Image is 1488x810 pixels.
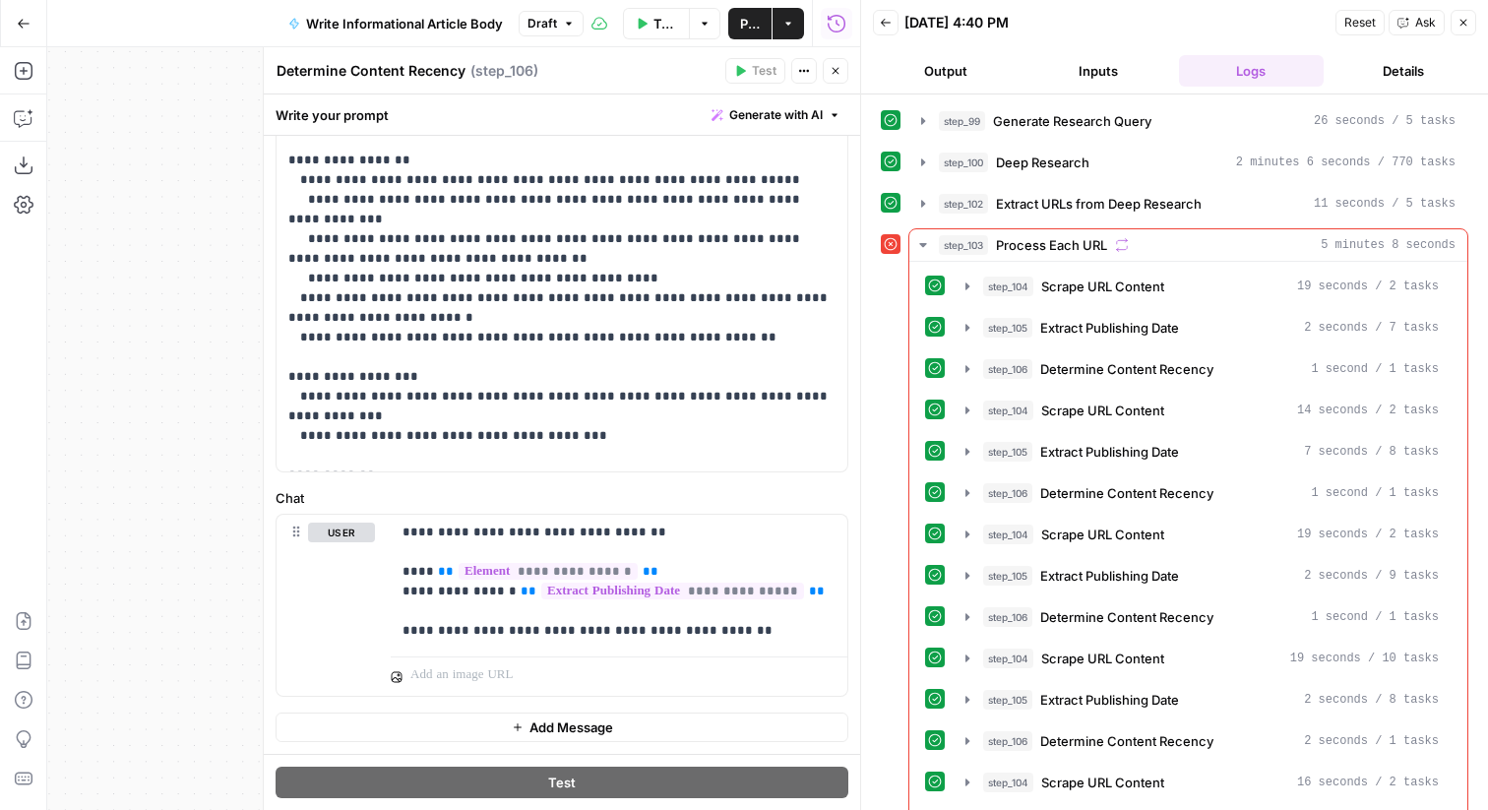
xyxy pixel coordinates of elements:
span: step_104 [983,525,1033,544]
button: 2 seconds / 8 tasks [954,684,1451,716]
span: Scrape URL Content [1041,277,1164,296]
span: step_104 [983,649,1033,668]
label: Chat [276,488,848,508]
button: 5 minutes 8 seconds [909,229,1467,261]
button: Generate with AI [704,102,848,128]
span: step_106 [983,607,1032,627]
span: 1 second / 1 tasks [1311,360,1439,378]
span: Determine Content Recency [1040,359,1213,379]
button: Test [276,767,848,798]
span: Extract Publishing Date [1040,566,1179,586]
span: 19 seconds / 2 tasks [1297,278,1439,295]
button: Write Informational Article Body [277,8,515,39]
span: step_102 [939,194,988,214]
span: Test Workflow [653,14,677,33]
span: step_106 [983,731,1032,751]
span: Generate with AI [729,106,823,124]
span: step_99 [939,111,985,131]
button: Details [1332,55,1476,87]
span: step_104 [983,277,1033,296]
button: 11 seconds / 5 tasks [909,188,1467,219]
button: 1 second / 1 tasks [954,601,1451,633]
textarea: Determine Content Recency [277,61,465,81]
span: Reset [1344,14,1376,31]
button: 19 seconds / 2 tasks [954,519,1451,550]
span: 2 seconds / 1 tasks [1304,732,1439,750]
span: 2 minutes 6 seconds / 770 tasks [1236,154,1456,171]
span: Draft [527,15,557,32]
button: 26 seconds / 5 tasks [909,105,1467,137]
span: step_105 [983,690,1032,710]
button: 1 second / 1 tasks [954,353,1451,385]
span: 7 seconds / 8 tasks [1304,443,1439,461]
span: Deep Research [996,153,1089,172]
button: Add Message [276,713,848,742]
span: 1 second / 1 tasks [1311,608,1439,626]
span: 26 seconds / 5 tasks [1314,112,1456,130]
span: step_106 [983,359,1032,379]
span: Extract Publishing Date [1040,442,1179,462]
span: Extract URLs from Deep Research [996,194,1202,214]
span: step_103 [939,235,988,255]
button: Inputs [1025,55,1170,87]
span: 5 minutes 8 seconds [1321,236,1456,254]
button: 16 seconds / 2 tasks [954,767,1451,798]
span: 19 seconds / 10 tasks [1290,650,1439,667]
span: Scrape URL Content [1041,649,1164,668]
button: Logs [1179,55,1324,87]
button: Reset [1335,10,1385,35]
span: step_104 [983,773,1033,792]
button: 19 seconds / 10 tasks [954,643,1451,674]
button: Output [873,55,1018,87]
button: 7 seconds / 8 tasks [954,436,1451,467]
span: 1 second / 1 tasks [1311,484,1439,502]
span: Process Each URL [996,235,1107,255]
button: Test [725,58,785,84]
span: 2 seconds / 8 tasks [1304,691,1439,709]
span: step_100 [939,153,988,172]
span: Determine Content Recency [1040,483,1213,503]
span: step_104 [983,401,1033,420]
span: step_105 [983,318,1032,338]
span: Determine Content Recency [1040,607,1213,627]
span: Scrape URL Content [1041,401,1164,420]
button: Test Workflow [623,8,689,39]
span: Test [752,62,776,80]
button: 19 seconds / 2 tasks [954,271,1451,302]
span: Publish [740,14,760,33]
span: 11 seconds / 5 tasks [1314,195,1456,213]
span: Scrape URL Content [1041,525,1164,544]
span: Write Informational Article Body [306,14,503,33]
span: Extract Publishing Date [1040,318,1179,338]
button: Ask [1389,10,1445,35]
span: Ask [1415,14,1436,31]
span: 14 seconds / 2 tasks [1297,402,1439,419]
button: 2 minutes 6 seconds / 770 tasks [909,147,1467,178]
button: 1 second / 1 tasks [954,477,1451,509]
span: step_105 [983,442,1032,462]
button: Draft [519,11,584,36]
span: Generate Research Query [993,111,1151,131]
span: Determine Content Recency [1040,731,1213,751]
button: 2 seconds / 7 tasks [954,312,1451,343]
span: Extract Publishing Date [1040,690,1179,710]
button: 2 seconds / 1 tasks [954,725,1451,757]
span: Test [548,773,576,792]
span: 2 seconds / 7 tasks [1304,319,1439,337]
span: step_105 [983,566,1032,586]
button: 2 seconds / 9 tasks [954,560,1451,592]
button: Publish [728,8,772,39]
div: Write your prompt [264,94,860,135]
span: Scrape URL Content [1041,773,1164,792]
button: user [308,523,375,542]
span: 2 seconds / 9 tasks [1304,567,1439,585]
span: 16 seconds / 2 tasks [1297,774,1439,791]
span: step_106 [983,483,1032,503]
span: Add Message [529,717,613,737]
button: 14 seconds / 2 tasks [954,395,1451,426]
span: 19 seconds / 2 tasks [1297,526,1439,543]
span: ( step_106 ) [470,61,538,81]
div: user [277,515,375,696]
